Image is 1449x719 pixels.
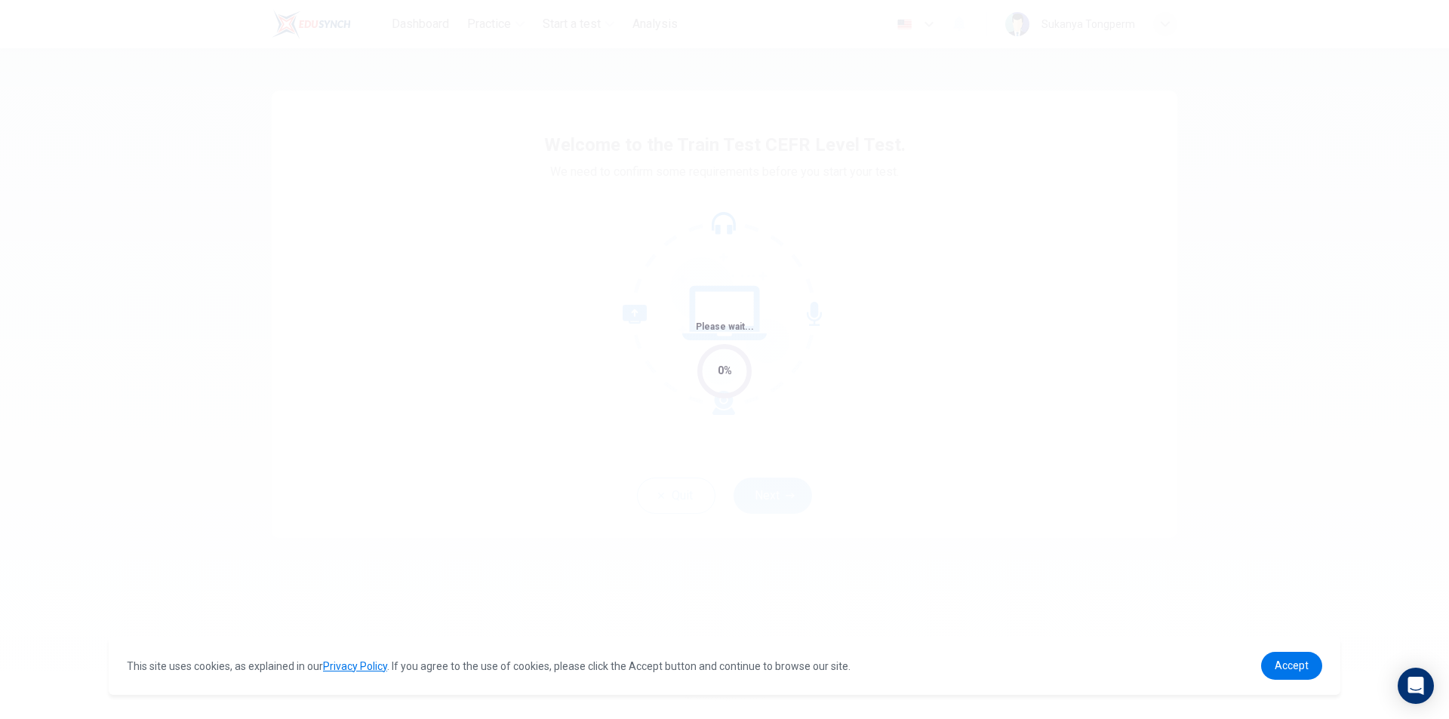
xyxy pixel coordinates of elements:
[1275,659,1309,671] span: Accept
[1261,652,1322,680] a: dismiss cookie message
[1398,668,1434,704] div: Open Intercom Messenger
[323,660,387,672] a: Privacy Policy
[109,637,1340,695] div: cookieconsent
[696,321,754,332] span: Please wait...
[127,660,851,672] span: This site uses cookies, as explained in our . If you agree to the use of cookies, please click th...
[718,362,732,379] div: 0%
